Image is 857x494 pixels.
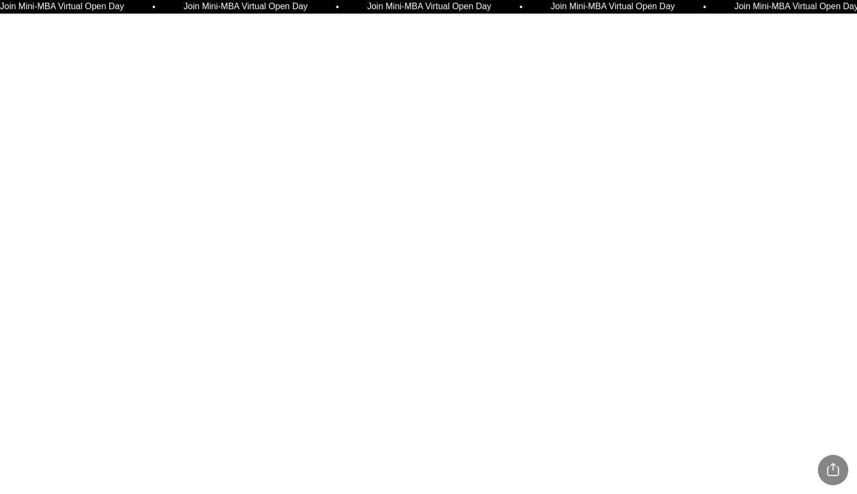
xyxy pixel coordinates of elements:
[336,3,339,11] span: •
[703,3,706,11] span: •
[152,3,155,11] span: •
[818,455,848,485] div: Share
[519,3,522,11] span: •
